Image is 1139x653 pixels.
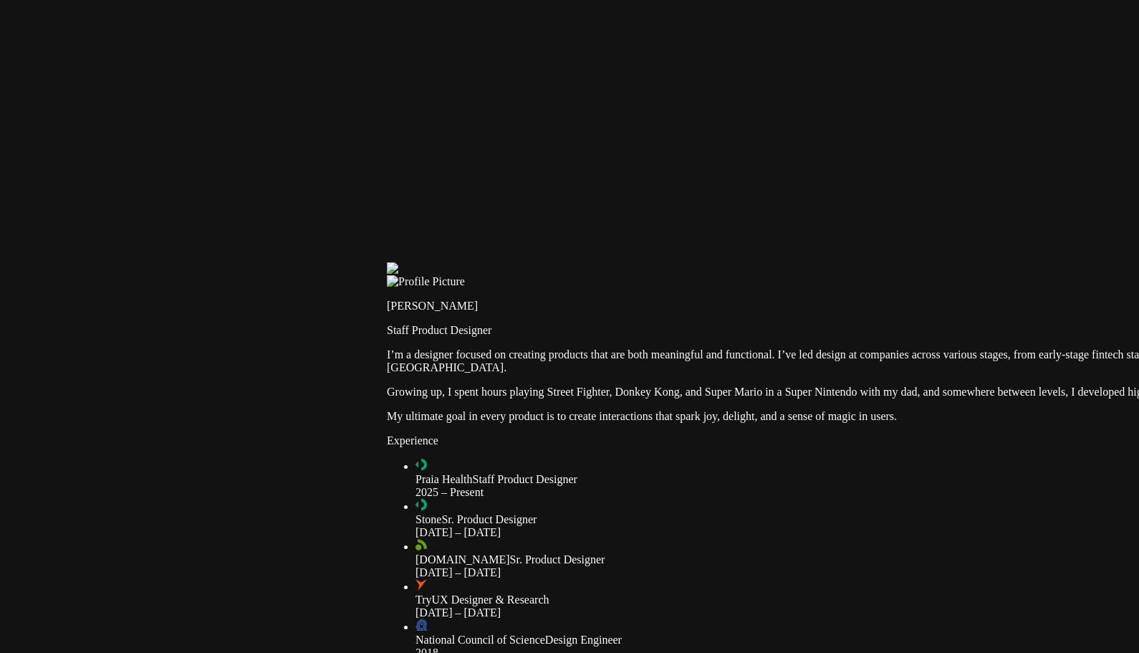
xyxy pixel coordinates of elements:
span: Stone [415,513,441,525]
span: Design Engineer [545,634,622,646]
span: Sr. Product Designer [441,513,537,525]
span: Praia Health [415,473,473,485]
span: Staff Product Designer [473,473,577,485]
span: [DOMAIN_NAME] [415,553,510,566]
img: Profile example [387,262,471,275]
span: Sr. Product Designer [510,553,605,566]
span: Try [415,594,432,606]
span: UX Designer & Research [432,594,549,606]
img: Profile Picture [387,275,465,288]
span: National Council of Science [415,634,545,646]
